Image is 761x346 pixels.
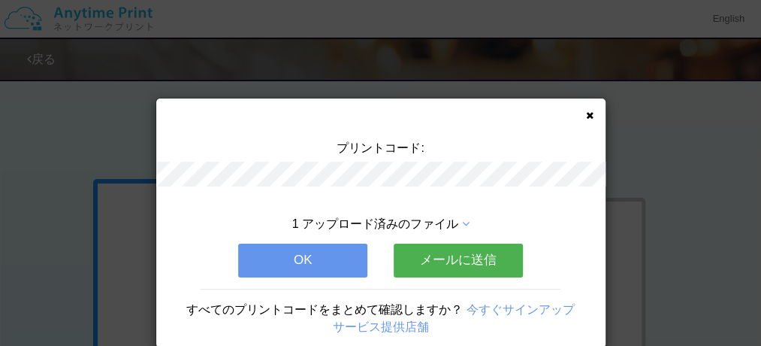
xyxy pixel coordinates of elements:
[394,244,523,277] button: メールに送信
[292,217,458,230] span: 1 アップロード済みのファイル
[186,303,463,316] span: すべてのプリントコードをまとめて確認しますか？
[337,141,424,154] span: プリントコード:
[467,303,575,316] a: 今すぐサインアップ
[238,244,367,277] button: OK
[333,320,429,333] a: サービス提供店舗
